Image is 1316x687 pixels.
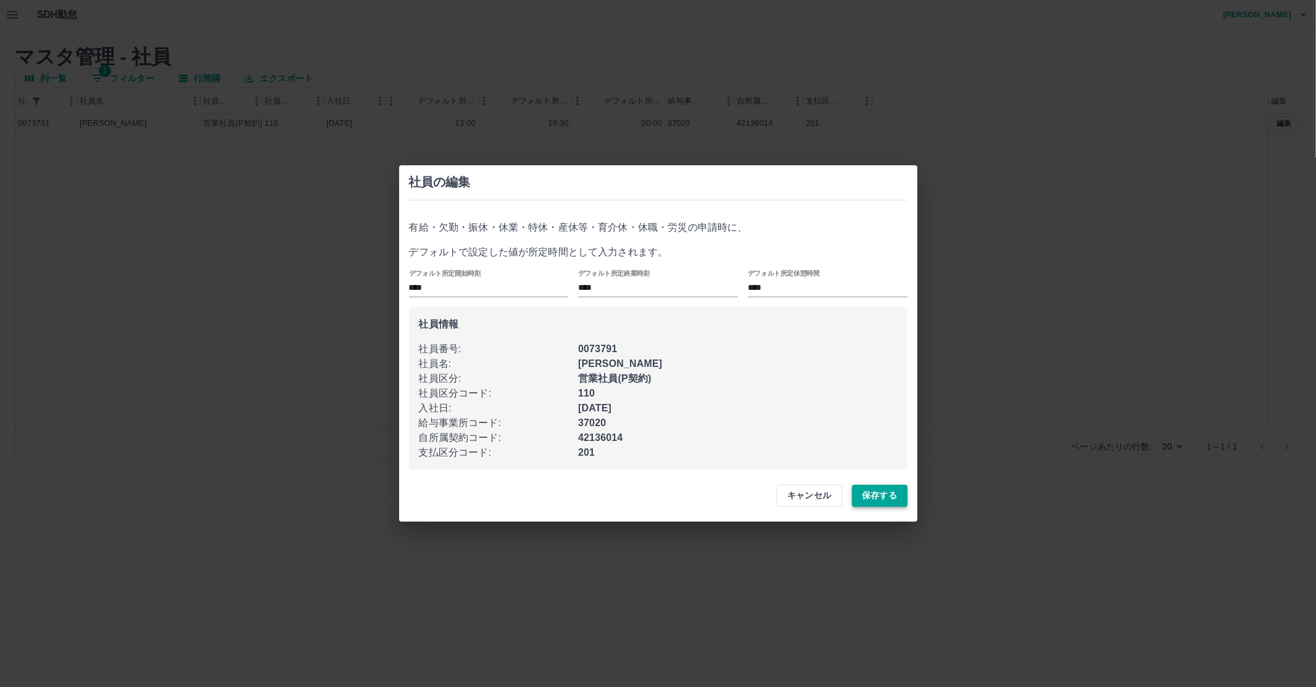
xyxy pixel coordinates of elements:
[578,342,897,356] p: 0073791
[419,430,579,445] p: 自所属契約コード :
[419,416,579,430] p: 給与事業所コード :
[578,371,897,386] p: 営業社員(P契約)
[419,401,579,416] p: 入社日 :
[578,430,897,445] p: 42136014
[419,356,579,371] p: 社員名 :
[419,371,579,386] p: 社員区分 :
[419,317,898,332] p: 社員情報
[748,268,820,278] label: デフォルト所定休憩時間
[419,342,579,356] p: 社員番号 :
[578,356,897,371] p: [PERSON_NAME]
[578,401,897,416] p: [DATE]
[409,268,481,278] label: デフォルト所定開始時刻
[852,485,908,507] button: 保存する
[777,485,842,507] button: キャンセル
[578,416,897,430] p: 37020
[578,386,897,401] p: 110
[419,445,579,460] p: 支払区分コード :
[409,175,908,189] h2: 社員の編集
[578,268,650,278] label: デフォルト所定終業時刻
[419,386,579,401] p: 社員区分コード :
[578,445,897,460] p: 201
[409,245,908,260] p: デフォルトで設定した値が所定時間として入力されます。
[409,220,908,235] p: 有給・欠勤・振休・休業・特休・産休等・育介休・休職・労災の申請時に、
